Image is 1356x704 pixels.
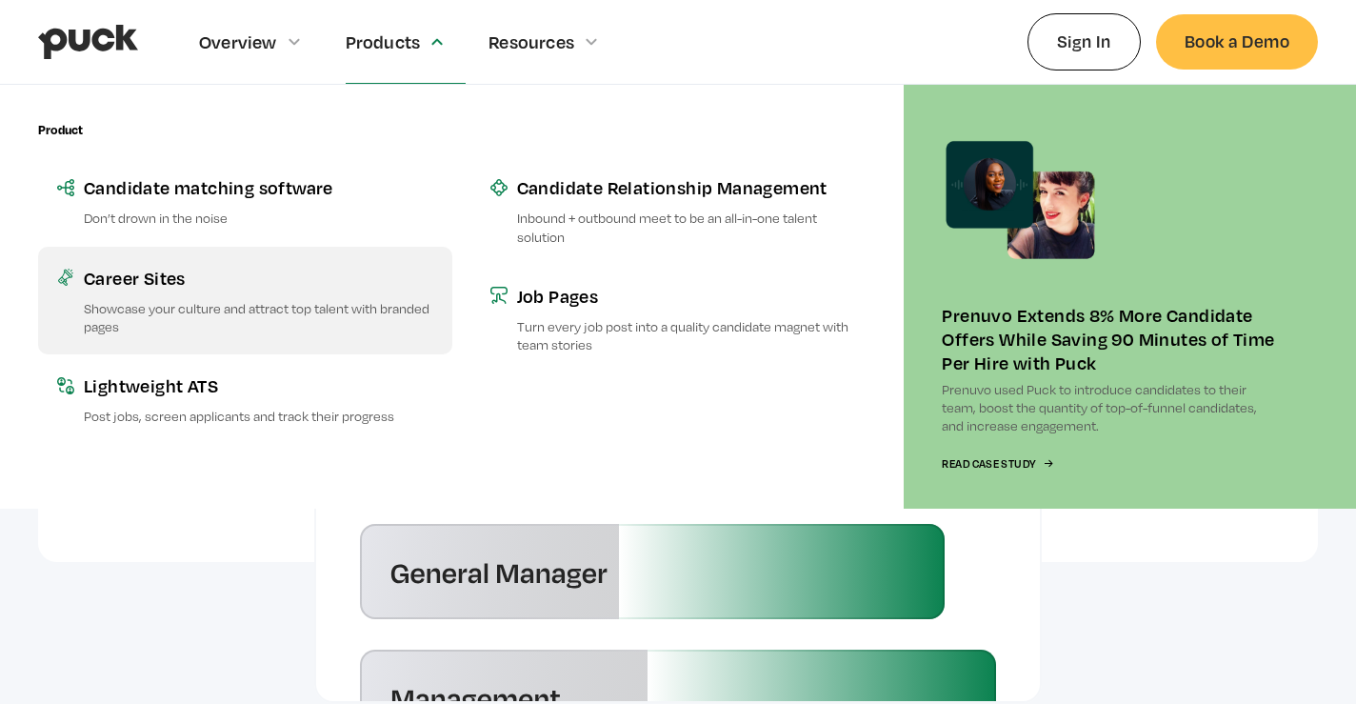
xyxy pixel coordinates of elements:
[38,156,452,246] a: Candidate matching softwareDon’t drown in the noise
[84,266,433,290] div: Career Sites
[517,284,867,308] div: Job Pages
[471,265,886,372] a: Job PagesTurn every job post into a quality candidate magnet with team stories
[84,209,433,227] p: Don’t drown in the noise
[199,31,277,52] div: Overview
[517,317,867,353] p: Turn every job post into a quality candidate magnet with team stories
[517,175,867,199] div: Candidate Relationship Management
[942,380,1280,435] p: Prenuvo used Puck to introduce candidates to their team, boost the quantity of top-of-funnel cand...
[346,31,421,52] div: Products
[38,247,452,354] a: Career SitesShowcase your culture and attract top talent with branded pages
[489,31,574,52] div: Resources
[84,373,433,397] div: Lightweight ATS
[84,407,433,425] p: Post jobs, screen applicants and track their progress
[942,303,1280,374] div: Prenuvo Extends 8% More Candidate Offers While Saving 90 Minutes of Time Per Hire with Puck
[84,175,433,199] div: Candidate matching software
[517,209,867,245] p: Inbound + outbound meet to be an all-in-one talent solution
[471,156,886,264] a: Candidate Relationship ManagementInbound + outbound meet to be an all-in-one talent solution
[38,123,83,137] div: Product
[84,299,433,335] p: Showcase your culture and attract top talent with branded pages
[1156,14,1318,69] a: Book a Demo
[942,458,1035,471] div: Read Case Study
[1027,13,1141,70] a: Sign In
[904,85,1318,509] a: Prenuvo Extends 8% More Candidate Offers While Saving 90 Minutes of Time Per Hire with PuckPrenuv...
[38,354,452,444] a: Lightweight ATSPost jobs, screen applicants and track their progress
